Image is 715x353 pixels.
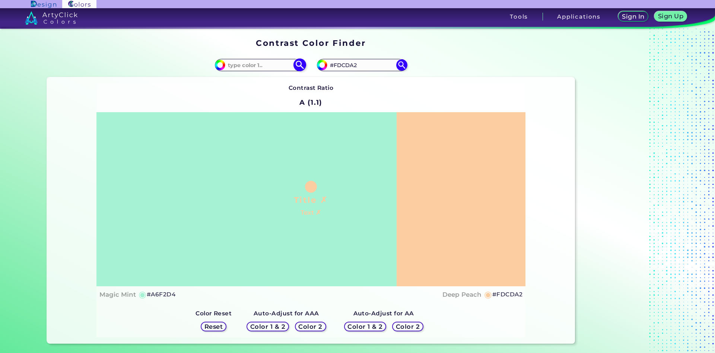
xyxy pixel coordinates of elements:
[510,14,528,19] h3: Tools
[327,60,397,70] input: type color 2..
[658,13,683,19] h5: Sign Up
[492,290,522,299] h5: #FDCDA2
[254,310,319,317] strong: Auto-Adjust for AAA
[557,14,601,19] h3: Applications
[31,1,56,8] img: ArtyClick Design logo
[442,289,482,300] h4: Deep Peach
[256,37,366,48] h1: Contrast Color Finder
[619,12,648,22] a: Sign In
[299,324,322,330] h5: Color 2
[484,290,492,299] h5: ◉
[225,60,295,70] input: type color 1..
[353,310,414,317] strong: Auto-Adjust for AA
[293,59,306,72] img: icon search
[139,290,147,299] h5: ◉
[147,290,175,299] h5: #A6F2D4
[348,324,382,330] h5: Color 1 & 2
[289,84,334,91] strong: Contrast Ratio
[294,194,328,205] h1: Title ✗
[251,324,285,330] h5: Color 1 & 2
[396,59,407,70] img: icon search
[205,324,223,330] h5: Reset
[396,324,419,330] h5: Color 2
[25,11,77,25] img: logo_artyclick_colors_white.svg
[196,310,232,317] strong: Color Reset
[622,13,644,19] h5: Sign In
[296,94,325,111] h2: A (1.1)
[655,12,687,22] a: Sign Up
[99,289,136,300] h4: Magic Mint
[301,207,321,218] h4: Text ✗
